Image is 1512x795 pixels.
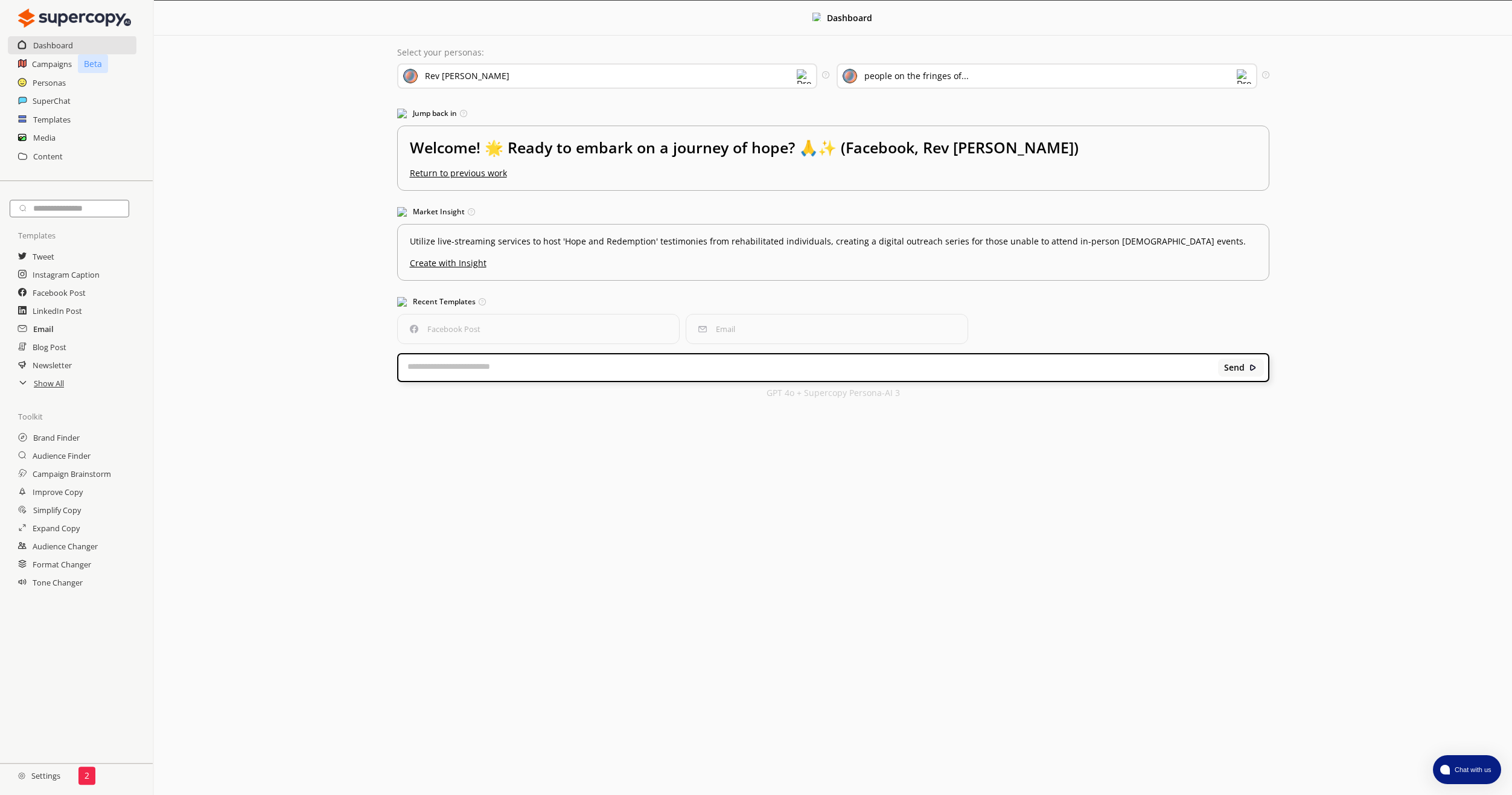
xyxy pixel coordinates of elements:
a: Brand Finder [33,429,80,447]
img: Tooltip Icon [1262,71,1269,78]
img: Close [812,13,821,21]
h3: Jump back in [397,104,1269,123]
a: Tone Changer [33,573,83,592]
img: Brand Icon [403,69,418,83]
button: EmailEmail [686,314,968,344]
a: Format Changer [33,555,91,573]
p: Select your personas: [397,48,1269,57]
img: Close [18,6,131,30]
p: 2 [85,771,89,781]
b: Send [1224,363,1245,372]
p: GPT 4o + Supercopy Persona-AI 3 [767,388,900,398]
img: Facebook Post [410,325,418,333]
a: Content [33,147,63,165]
h2: Welcome! 🌟 Ready to embark on a journey of hope? 🙏✨ (Facebook, Rev [PERSON_NAME]) [410,138,1257,168]
u: Create with Insight [410,252,1257,268]
a: Blog Post [33,338,66,356]
img: Popular Templates [397,297,407,307]
img: Audience Icon [843,69,857,83]
a: Simplify Copy [33,501,81,519]
a: Email [33,320,54,338]
img: Tooltip Icon [468,208,475,216]
a: Expand Copy [33,519,80,537]
a: Templates [33,110,71,129]
a: Media [33,129,56,147]
img: Market Insight [397,207,407,217]
img: Tooltip Icon [822,71,829,78]
img: Email [698,325,707,333]
img: Close [18,772,25,779]
a: Show All [34,374,64,392]
img: Dropdown Icon [1237,69,1251,84]
div: Rev [PERSON_NAME] [425,71,509,81]
p: Utilize live-streaming services to host 'Hope and Redemption' testimonies from rehabilitated indi... [410,237,1257,246]
a: LinkedIn Post [33,302,82,320]
img: Jump Back In [397,109,407,118]
b: Dashboard [827,12,872,24]
a: Tweet [33,247,54,266]
div: people on the fringes of... [864,71,969,81]
a: Dashboard [33,36,73,54]
img: Tooltip Icon [479,298,486,305]
a: Improve Copy [33,483,83,501]
button: Facebook PostFacebook Post [397,314,680,344]
h3: Market Insight [397,203,1269,221]
u: Return to previous work [410,167,507,179]
h3: Recent Templates [397,293,1269,311]
img: Close [1249,363,1257,372]
button: atlas-launcher [1433,755,1501,784]
p: Beta [78,54,108,73]
a: Audience Changer [33,537,98,555]
a: Personas [33,74,66,92]
a: Audience Finder [33,447,91,465]
span: Chat with us [1450,765,1494,774]
a: SuperChat [33,92,71,110]
img: Tooltip Icon [460,110,467,117]
img: Dropdown Icon [797,69,811,84]
a: Campaign Brainstorm [33,465,111,483]
a: Newsletter [33,356,72,374]
a: Campaigns [32,55,72,73]
a: Instagram Caption [33,266,100,284]
a: Facebook Post [33,284,86,302]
